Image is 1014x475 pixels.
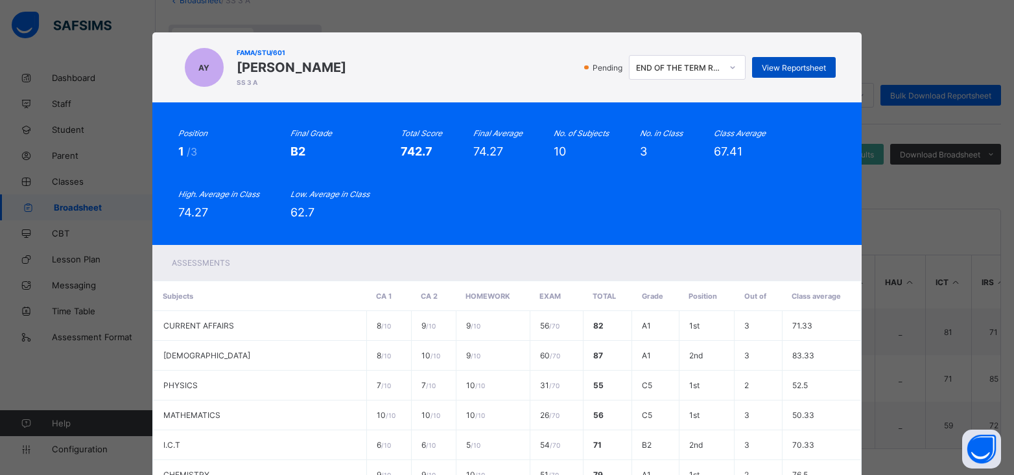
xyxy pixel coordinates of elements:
[377,321,391,330] span: 8
[237,78,346,86] span: SS 3 A
[792,292,841,301] span: Class average
[689,410,700,420] span: 1st
[178,205,208,219] span: 74.27
[421,380,436,390] span: 7
[642,351,651,360] span: A1
[640,145,647,158] span: 3
[237,49,346,56] span: FAMA/STU/601
[430,411,440,419] span: / 10
[593,410,604,420] span: 56
[178,189,259,199] i: High. Average in Class
[178,145,187,158] span: 1
[377,410,395,420] span: 10
[381,352,391,360] span: / 10
[549,322,560,330] span: / 70
[471,352,480,360] span: / 10
[421,440,436,450] span: 6
[426,322,436,330] span: / 10
[744,292,766,301] span: Out of
[471,322,480,330] span: / 10
[593,351,603,360] span: 87
[744,380,749,390] span: 2
[642,321,651,330] span: A1
[466,380,485,390] span: 10
[550,441,560,449] span: / 70
[540,380,560,390] span: 31
[475,411,485,419] span: / 10
[689,321,700,330] span: 1st
[421,321,436,330] span: 9
[290,145,305,158] span: B2
[554,128,609,138] i: No. of Subjects
[290,128,332,138] i: Final Grade
[163,292,193,301] span: Subjects
[792,321,812,330] span: 71.33
[377,440,391,450] span: 6
[237,60,346,75] span: [PERSON_NAME]
[744,440,749,450] span: 3
[163,351,250,360] span: [DEMOGRAPHIC_DATA]
[762,63,826,73] span: View Reportsheet
[466,410,485,420] span: 10
[689,380,700,390] span: 1st
[744,410,749,420] span: 3
[714,128,766,138] i: Class Average
[381,441,391,449] span: / 10
[421,351,440,360] span: 10
[401,128,442,138] i: Total Score
[744,351,749,360] span: 3
[377,380,391,390] span: 7
[550,352,560,360] span: / 70
[187,145,197,158] span: /3
[471,441,480,449] span: / 10
[792,380,808,390] span: 52.5
[163,380,198,390] span: PHYSICS
[540,351,560,360] span: 60
[466,321,480,330] span: 9
[421,292,438,301] span: CA 2
[198,63,209,73] span: AY
[376,292,392,301] span: CA 1
[593,292,616,301] span: Total
[466,292,510,301] span: HOMEWORK
[642,440,652,450] span: B2
[554,145,566,158] span: 10
[642,292,663,301] span: Grade
[962,430,1001,469] button: Open asap
[377,351,391,360] span: 8
[163,321,234,330] span: CURRENT AFFAIRS
[792,351,814,360] span: 83.33
[401,145,432,158] span: 742.7
[163,440,180,450] span: I.C.T
[714,145,742,158] span: 67.41
[290,189,370,199] i: Low. Average in Class
[689,351,703,360] span: 2nd
[426,441,436,449] span: / 10
[689,292,717,301] span: Position
[636,63,722,73] div: END OF THE TERM REPORT
[640,128,683,138] i: No. in Class
[792,440,814,450] span: 70.33
[540,410,560,420] span: 26
[475,382,485,389] span: / 10
[386,411,395,419] span: / 10
[473,145,503,158] span: 74.27
[689,440,703,450] span: 2nd
[549,382,560,389] span: / 70
[540,440,560,450] span: 54
[539,292,561,301] span: EXAM
[290,205,314,219] span: 62.7
[642,410,652,420] span: C5
[172,258,230,268] span: Assessments
[466,440,480,450] span: 5
[549,411,560,419] span: / 70
[591,63,626,73] span: Pending
[792,410,814,420] span: 50.33
[421,410,440,420] span: 10
[540,321,560,330] span: 56
[466,351,480,360] span: 9
[178,128,207,138] i: Position
[381,382,391,389] span: / 10
[642,380,652,390] span: C5
[163,410,220,420] span: MATHEMATICS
